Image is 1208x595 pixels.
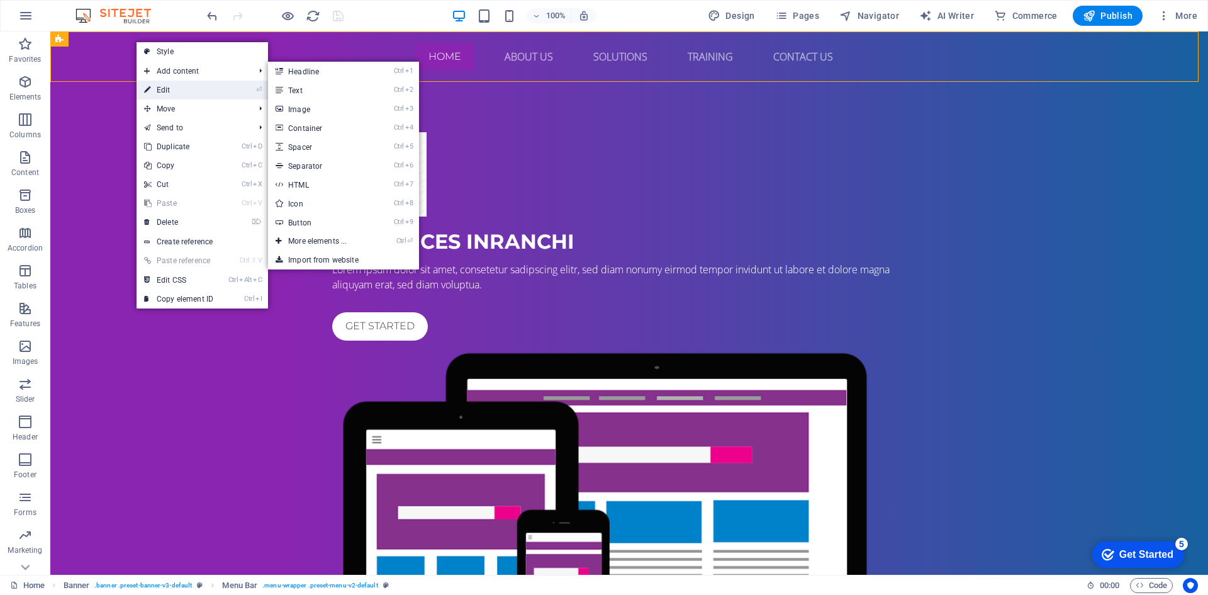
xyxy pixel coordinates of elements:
a: Ctrl9Button [268,213,372,232]
a: ⌦Delete [137,213,221,232]
i: 6 [405,161,413,169]
button: undo [204,8,220,23]
i: X [253,180,262,188]
p: Tables [14,281,36,291]
i: 2 [405,86,413,94]
p: Content [11,167,39,178]
p: Marketing [8,545,42,555]
a: Ctrl7HTML [268,175,372,194]
i: Ctrl [394,67,404,75]
i: D [253,142,262,150]
span: Click to select. Double-click to edit [64,578,90,593]
a: Ctrl4Container [268,118,372,137]
p: Favorites [9,54,41,64]
i: C [253,161,262,169]
i: Ctrl [240,256,250,264]
a: Ctrl⏎More elements ... [268,232,372,251]
i: 9 [405,218,413,226]
i: Undo: Change menu items (Ctrl+Z) [205,9,220,23]
i: 5 [405,142,413,150]
i: Ctrl [244,295,254,303]
i: V [258,256,262,264]
span: Add content [137,62,249,81]
i: V [253,199,262,207]
i: ⇧ [251,256,257,264]
p: Images [13,356,38,366]
a: Create reference [137,232,268,251]
a: CtrlVPaste [137,194,221,213]
button: AI Writer [914,6,979,26]
i: Ctrl [242,180,252,188]
button: Commerce [989,6,1063,26]
i: ⏎ [256,86,262,94]
i: I [255,295,262,303]
button: reload [305,8,320,23]
i: Ctrl [394,86,404,94]
i: Ctrl [394,199,404,207]
i: Ctrl [242,161,252,169]
a: Click to cancel selection. Double-click to open Pages [10,578,45,593]
i: 1 [405,67,413,75]
a: Ctrl6Separator [268,156,372,175]
div: Design (Ctrl+Alt+Y) [703,6,760,26]
a: Ctrl⇧VPaste reference [137,251,221,270]
p: Columns [9,130,41,140]
button: Publish [1073,6,1143,26]
a: Ctrl5Spacer [268,137,372,156]
i: Ctrl [394,105,404,113]
span: AI Writer [919,9,974,22]
a: CtrlXCut [137,175,221,194]
nav: breadcrumb [64,578,389,593]
a: CtrlDDuplicate [137,137,221,156]
span: Publish [1083,9,1132,22]
div: 5 [93,3,106,15]
p: Header [13,432,38,442]
span: . menu-wrapper .preset-menu-v2-default [262,578,377,593]
a: Ctrl2Text [268,81,372,99]
i: Ctrl [242,142,252,150]
span: More [1158,9,1197,22]
h6: 100% [545,8,566,23]
i: On resize automatically adjust zoom level to fit chosen device. [578,10,590,21]
p: Accordion [8,243,43,253]
i: Ctrl [394,180,404,188]
h6: Session time [1087,578,1120,593]
span: Design [708,9,755,22]
a: Send to [137,118,249,137]
p: Forms [14,507,36,518]
i: 4 [405,123,413,132]
img: Editor Logo [72,8,167,23]
button: Design [703,6,760,26]
a: CtrlICopy element ID [137,290,221,309]
div: Get Started 5 items remaining, 0% complete [10,6,102,33]
p: Footer [14,470,36,480]
button: Pages [770,6,824,26]
span: Code [1136,578,1167,593]
button: Code [1130,578,1173,593]
button: Navigator [834,6,904,26]
i: C [253,276,262,284]
p: Slider [16,394,35,404]
span: : [1109,581,1110,590]
i: Ctrl [228,276,238,284]
i: This element is a customizable preset [383,582,389,589]
button: Usercentrics [1183,578,1198,593]
i: 8 [405,199,413,207]
a: CtrlCCopy [137,156,221,175]
a: Import from website [268,251,419,269]
i: Ctrl [394,161,404,169]
i: Alt [239,276,252,284]
span: Commerce [994,9,1058,22]
i: Ctrl [394,218,404,226]
a: Ctrl3Image [268,99,372,118]
span: 00 00 [1100,578,1119,593]
p: Elements [9,92,42,102]
i: 7 [405,180,413,188]
a: Ctrl8Icon [268,194,372,213]
a: Ctrl1Headline [268,62,372,81]
i: ⌦ [252,218,262,226]
i: Ctrl [242,199,252,207]
a: ⏎Edit [137,81,221,99]
p: Boxes [15,205,36,215]
i: Ctrl [396,237,406,245]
